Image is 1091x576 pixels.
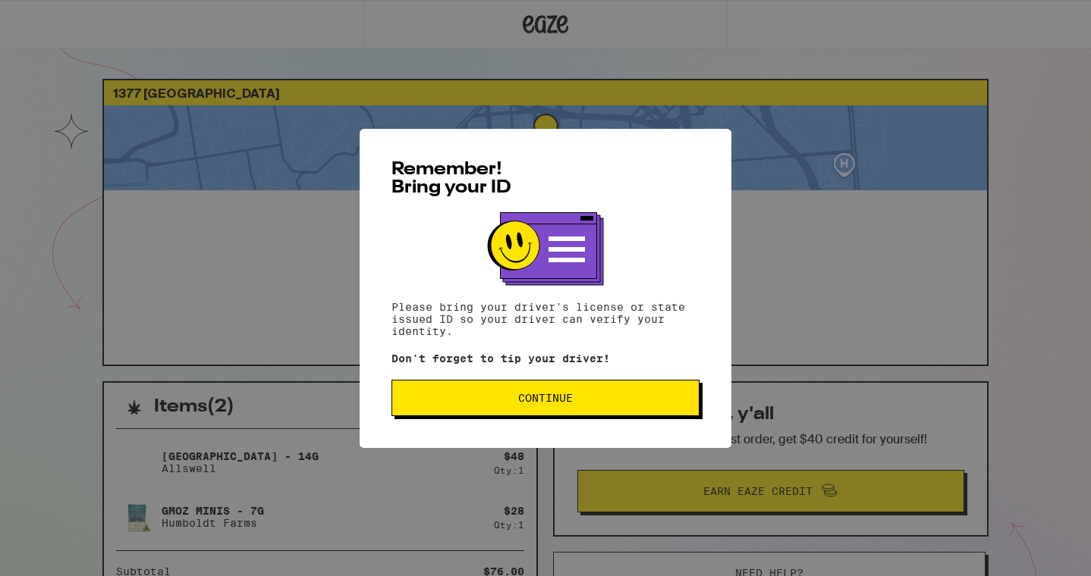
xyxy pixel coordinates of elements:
span: Hi. Need any help? [9,11,109,23]
p: Don't forget to tip your driver! [391,352,700,365]
span: Continue [518,393,573,403]
button: Continue [391,380,700,416]
span: Remember! Bring your ID [391,161,511,197]
p: Please bring your driver's license or state issued ID so your driver can verify your identity. [391,301,700,337]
